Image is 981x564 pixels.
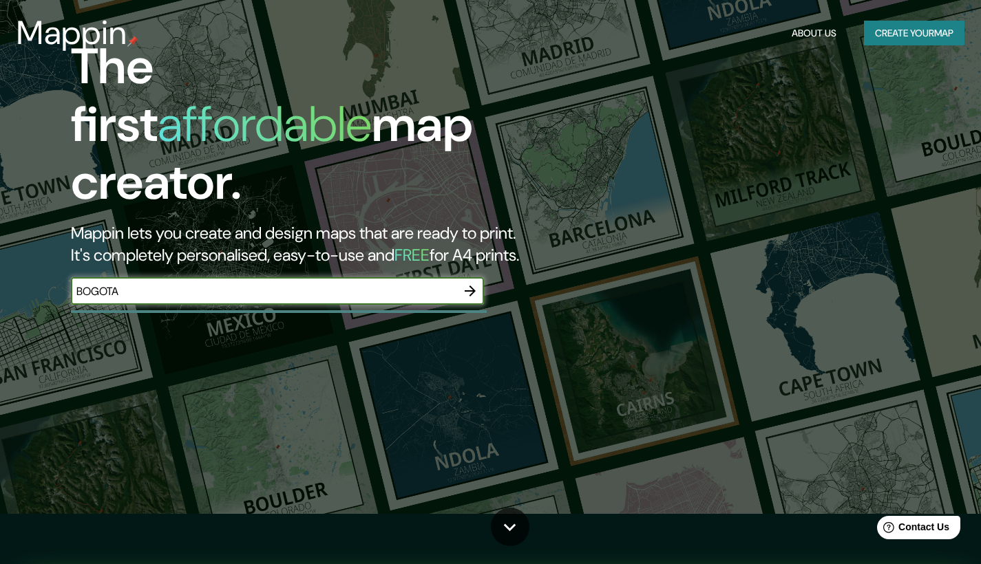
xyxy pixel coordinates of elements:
[394,244,430,265] h5: FREE
[858,510,966,549] iframe: Help widget launcher
[158,92,372,156] h1: affordable
[786,21,842,46] button: About Us
[127,36,138,47] img: mappin-pin
[71,283,456,299] input: Choose your favourite place
[71,38,562,222] h1: The first map creator.
[71,222,562,266] h2: Mappin lets you create and design maps that are ready to print. It's completely personalised, eas...
[17,14,127,52] h3: Mappin
[864,21,964,46] button: Create yourmap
